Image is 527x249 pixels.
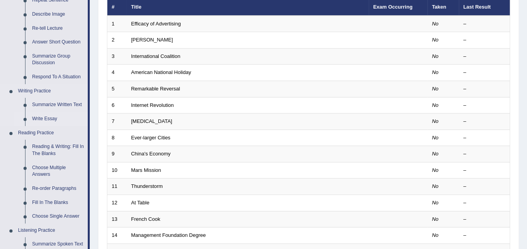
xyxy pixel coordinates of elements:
[107,97,127,114] td: 6
[107,48,127,65] td: 3
[373,4,413,10] a: Exam Occurring
[131,69,191,75] a: American National Holiday
[29,196,88,210] a: Fill In The Blanks
[14,84,88,98] a: Writing Practice
[131,135,170,141] a: Ever-larger Cities
[107,195,127,211] td: 12
[29,209,88,224] a: Choose Single Answer
[464,183,506,190] div: –
[464,85,506,93] div: –
[131,167,161,173] a: Mars Mission
[432,53,439,59] em: No
[464,53,506,60] div: –
[432,69,439,75] em: No
[29,49,88,70] a: Summarize Group Discussion
[107,211,127,227] td: 13
[107,227,127,244] td: 14
[107,65,127,81] td: 4
[29,22,88,36] a: Re-tell Lecture
[464,167,506,174] div: –
[107,16,127,32] td: 1
[107,81,127,97] td: 5
[107,146,127,162] td: 9
[29,112,88,126] a: Write Essay
[432,135,439,141] em: No
[432,167,439,173] em: No
[131,216,160,222] a: French Cook
[131,232,206,238] a: Management Foundation Degree
[464,118,506,125] div: –
[464,134,506,142] div: –
[131,102,174,108] a: Internet Revolution
[14,224,88,238] a: Listening Practice
[131,200,150,206] a: At Table
[107,114,127,130] td: 7
[131,183,163,189] a: Thunderstorm
[131,53,181,59] a: International Coalition
[432,183,439,189] em: No
[432,200,439,206] em: No
[131,21,181,27] a: Efficacy of Advertising
[29,140,88,161] a: Reading & Writing: Fill In The Blanks
[29,161,88,182] a: Choose Multiple Answers
[14,126,88,140] a: Reading Practice
[432,232,439,238] em: No
[432,86,439,92] em: No
[432,102,439,108] em: No
[432,216,439,222] em: No
[29,98,88,112] a: Summarize Written Text
[29,7,88,22] a: Describe Image
[107,130,127,146] td: 8
[29,35,88,49] a: Answer Short Question
[464,199,506,207] div: –
[29,70,88,84] a: Respond To A Situation
[29,182,88,196] a: Re-order Paragraphs
[464,20,506,28] div: –
[131,118,172,124] a: [MEDICAL_DATA]
[432,37,439,43] em: No
[432,118,439,124] em: No
[131,151,171,157] a: China's Economy
[464,150,506,158] div: –
[464,232,506,239] div: –
[464,216,506,223] div: –
[464,36,506,44] div: –
[464,69,506,76] div: –
[131,86,180,92] a: Remarkable Reversal
[107,179,127,195] td: 11
[107,162,127,179] td: 10
[107,32,127,49] td: 2
[464,102,506,109] div: –
[432,21,439,27] em: No
[432,151,439,157] em: No
[131,37,173,43] a: [PERSON_NAME]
